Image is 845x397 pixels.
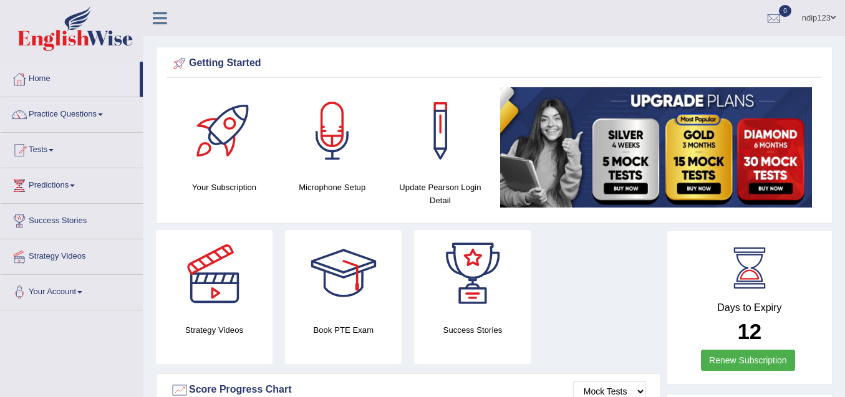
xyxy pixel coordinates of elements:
[176,181,272,194] h4: Your Subscription
[500,87,812,208] img: small5.jpg
[1,168,143,199] a: Predictions
[737,319,761,343] b: 12
[779,5,791,17] span: 0
[156,323,273,337] h4: Strategy Videos
[1,275,143,306] a: Your Account
[1,97,143,128] a: Practice Questions
[681,302,818,313] h4: Days to Expiry
[284,181,380,194] h4: Microphone Setup
[170,54,818,73] div: Getting Started
[1,204,143,235] a: Success Stories
[1,133,143,164] a: Tests
[701,350,795,371] a: Renew Subscription
[1,62,140,93] a: Home
[414,323,531,337] h4: Success Stories
[1,239,143,270] a: Strategy Videos
[285,323,402,337] h4: Book PTE Exam
[392,181,488,207] h4: Update Pearson Login Detail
